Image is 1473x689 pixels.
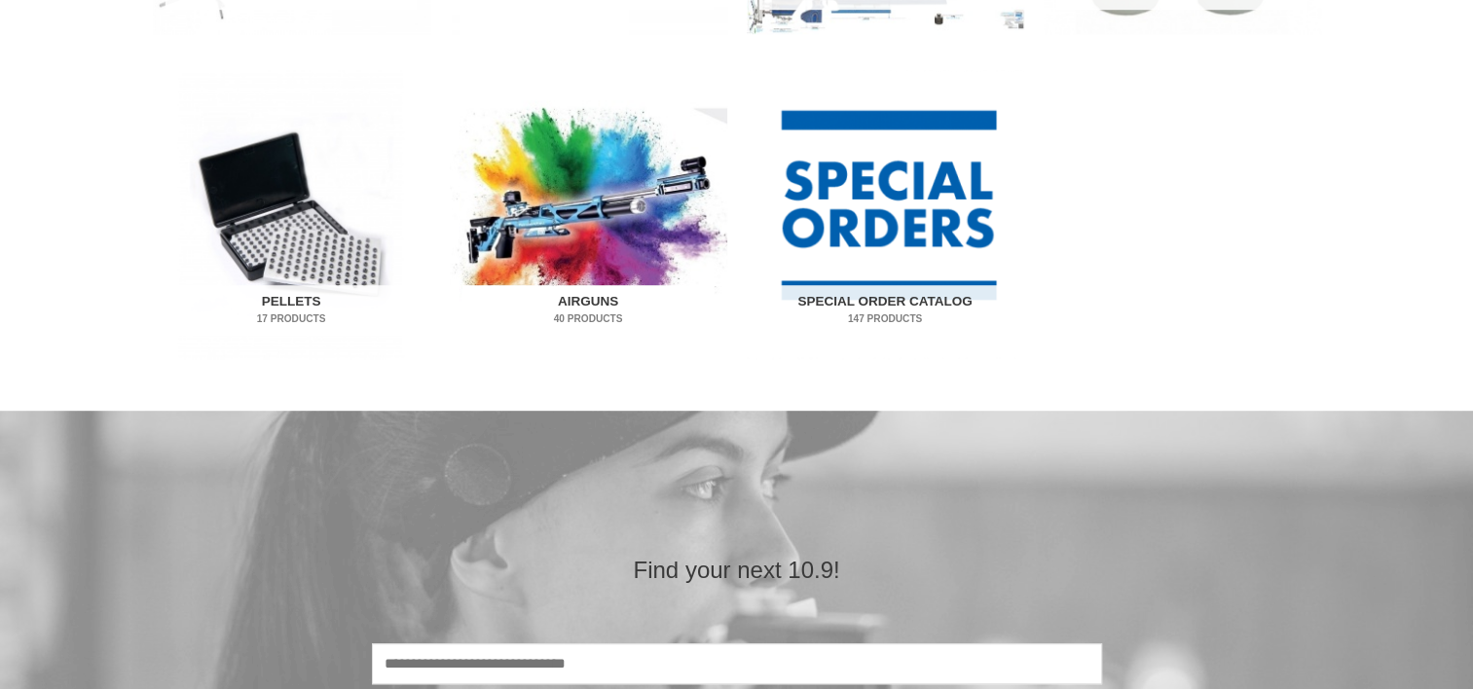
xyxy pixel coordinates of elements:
h2: Airguns [462,285,714,336]
img: Airguns [450,70,727,359]
h2: Find your next 10.9! [372,555,1102,585]
mark: 40 Products [462,311,714,326]
img: Pellets [153,70,430,359]
h2: Pellets [166,285,417,336]
a: Visit product category Special Order Catalog [747,70,1024,359]
mark: 17 Products [166,311,417,326]
h2: Special Order Catalog [759,285,1011,336]
a: Visit product category Airguns [450,70,727,359]
mark: 147 Products [759,311,1011,326]
a: Visit product category Pellets [153,70,430,359]
img: Special Order Catalog [747,70,1024,359]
